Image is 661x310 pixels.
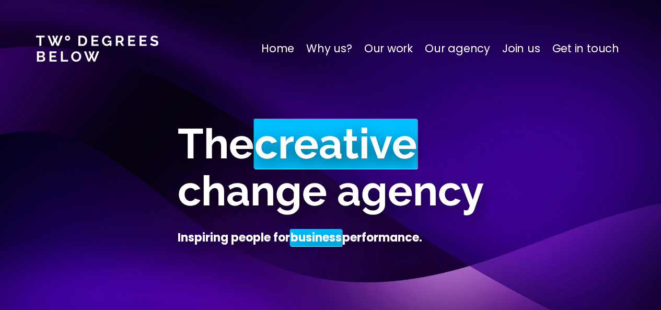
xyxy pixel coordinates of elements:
a: Home [261,40,294,57]
span: The change agency [178,119,484,215]
a: Why us? [306,40,352,57]
a: Join us [502,40,540,57]
a: Our agency [425,40,490,57]
a: Our work [364,40,413,57]
a: Get in touch [552,40,619,57]
em: business [290,229,342,246]
em: creative [254,119,418,169]
h4: Inspiring people for performance. [178,230,422,246]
